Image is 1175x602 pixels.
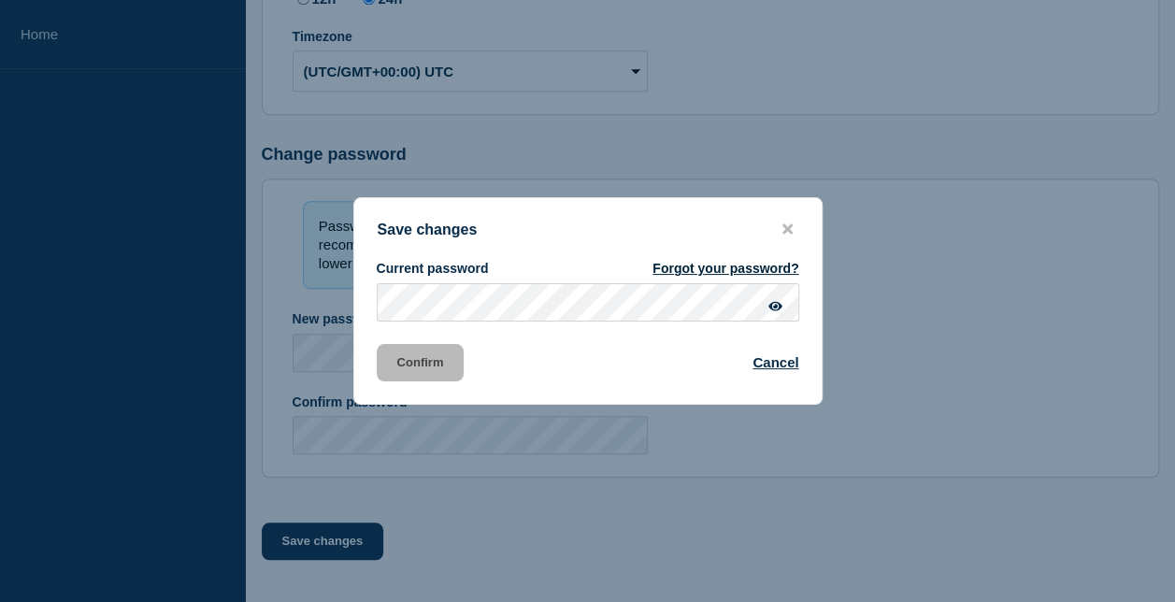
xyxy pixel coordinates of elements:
[752,354,798,370] button: Cancel
[377,261,489,276] span: Current password
[354,221,822,238] div: Save changes
[377,344,465,381] button: Confirm
[652,261,798,276] a: Forgot your password?
[777,221,798,238] button: close button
